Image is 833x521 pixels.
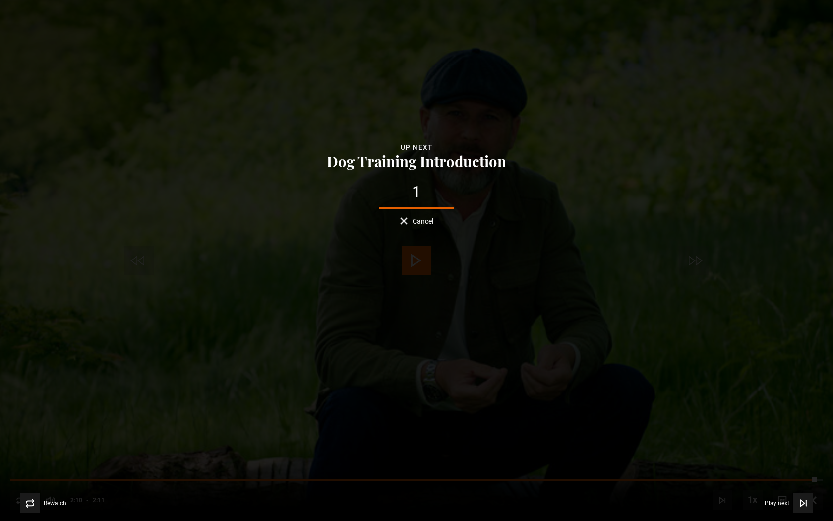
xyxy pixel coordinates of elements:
[324,142,509,153] div: Up next
[400,217,433,225] button: Cancel
[413,218,433,225] span: Cancel
[324,153,509,169] button: Dog Training Introduction
[20,493,66,513] button: Rewatch
[765,500,789,506] span: Play next
[765,493,813,513] button: Play next
[324,184,509,200] div: 1
[44,500,66,506] span: Rewatch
